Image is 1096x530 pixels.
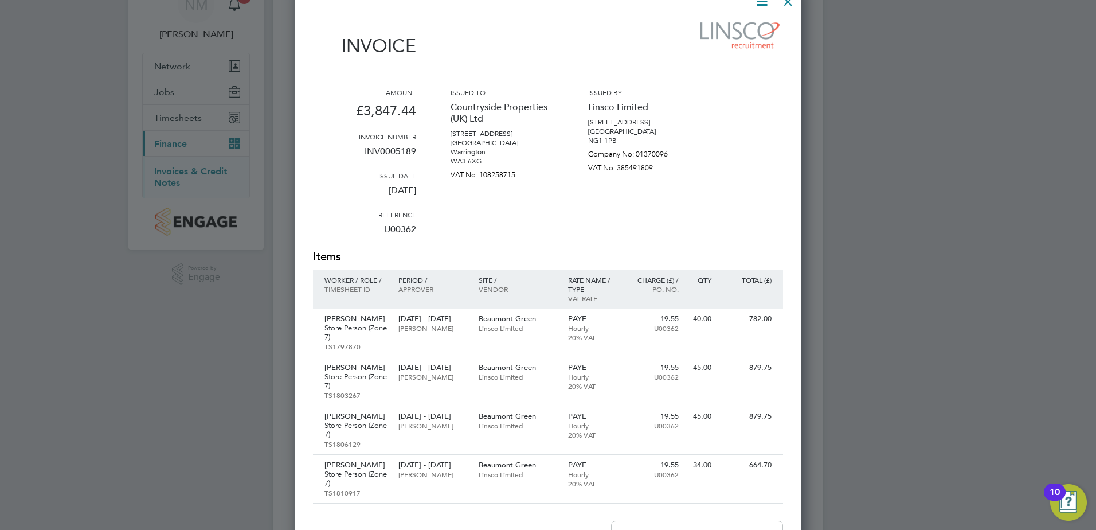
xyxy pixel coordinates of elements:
p: 879.75 [723,363,772,372]
p: TS1810917 [324,488,387,497]
p: TS1803267 [324,391,387,400]
p: Period / [398,275,467,285]
h3: Issued by [588,88,691,97]
p: 20% VAT [568,381,618,391]
p: [PERSON_NAME] [324,412,387,421]
p: [PERSON_NAME] [398,470,467,479]
p: Charge (£) / [629,275,679,285]
p: TS1806129 [324,439,387,449]
p: 45.00 [690,363,711,372]
h3: Invoice number [313,132,416,141]
p: U00362 [629,470,679,479]
p: QTY [690,275,711,285]
p: PAYE [568,314,618,324]
p: [PERSON_NAME] [398,421,467,430]
p: 19.55 [629,363,679,372]
p: [PERSON_NAME] [398,372,467,381]
p: 20% VAT [568,479,618,488]
p: [DATE] [313,180,416,210]
p: [PERSON_NAME] [324,363,387,372]
p: PAYE [568,461,618,470]
p: Hourly [568,324,618,333]
h3: Reference [313,210,416,219]
p: U00362 [629,421,679,430]
p: VAT No: 108258715 [451,166,554,180]
p: WA3 6XG [451,157,554,166]
p: 879.75 [723,412,772,421]
p: Linsco Limited [588,97,691,118]
p: Warrington [451,147,554,157]
p: Linsco Limited [479,470,557,479]
p: 19.55 [629,412,679,421]
p: TS1797870 [324,342,387,351]
p: Store Person (Zone 7) [324,470,387,488]
p: 19.55 [629,314,679,324]
p: U00362 [629,372,679,381]
p: 20% VAT [568,333,618,342]
h3: Amount [313,88,416,97]
h3: Issue date [313,171,416,180]
p: Site / [479,275,557,285]
p: PAYE [568,363,618,372]
p: [DATE] - [DATE] [398,412,467,421]
p: [STREET_ADDRESS] [588,118,691,127]
p: Linsco Limited [479,421,557,430]
p: [GEOGRAPHIC_DATA] [588,127,691,136]
p: Store Person (Zone 7) [324,324,387,342]
p: [PERSON_NAME] [324,461,387,470]
p: 782.00 [723,314,772,324]
p: PAYE [568,412,618,421]
p: 34.00 [690,461,711,470]
p: Hourly [568,421,618,430]
p: 45.00 [690,412,711,421]
p: £3,847.44 [313,97,416,132]
p: INV0005189 [313,141,416,171]
h3: Issued to [451,88,554,97]
p: Countryside Properties (UK) Ltd [451,97,554,129]
p: [PERSON_NAME] [398,324,467,333]
p: U00362 [313,219,416,249]
p: 664.70 [723,461,772,470]
p: Beaumont Green [479,461,557,470]
p: Hourly [568,372,618,381]
p: Store Person (Zone 7) [324,421,387,439]
p: Timesheet ID [324,285,387,294]
p: [STREET_ADDRESS] [451,129,554,138]
img: linsco-logo-remittance.png [694,18,783,52]
p: Store Person (Zone 7) [324,372,387,391]
p: NG1 1PB [588,136,691,145]
p: VAT rate [568,294,618,303]
p: 40.00 [690,314,711,324]
h1: Invoice [313,35,416,57]
p: [DATE] - [DATE] [398,363,467,372]
p: Po. No. [629,285,679,294]
div: 10 [1050,492,1060,507]
p: Vendor [479,285,557,294]
p: Rate name / type [568,275,618,294]
p: Beaumont Green [479,363,557,372]
p: [PERSON_NAME] [324,314,387,324]
h2: Items [313,249,783,265]
button: Open Resource Center, 10 new notifications [1050,484,1087,521]
p: 19.55 [629,461,679,470]
p: Beaumont Green [479,314,557,324]
p: Linsco Limited [479,372,557,381]
p: [DATE] - [DATE] [398,314,467,324]
p: Company No: 01370096 [588,145,691,159]
p: Approver [398,285,467,294]
p: VAT No: 385491809 [588,159,691,173]
p: U00362 [629,324,679,333]
p: Beaumont Green [479,412,557,421]
p: [GEOGRAPHIC_DATA] [451,138,554,147]
p: Total (£) [723,275,772,285]
p: 20% VAT [568,430,618,439]
p: Linsco Limited [479,324,557,333]
p: Hourly [568,470,618,479]
p: Worker / Role / [324,275,387,285]
p: [DATE] - [DATE] [398,461,467,470]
